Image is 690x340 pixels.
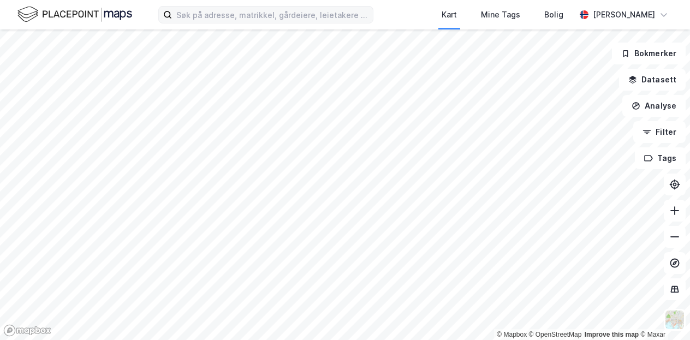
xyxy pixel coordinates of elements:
[544,8,563,21] div: Bolig
[635,288,690,340] div: Kontrollprogram for chat
[481,8,520,21] div: Mine Tags
[442,8,457,21] div: Kart
[17,5,132,24] img: logo.f888ab2527a4732fd821a326f86c7f29.svg
[172,7,373,23] input: Søk på adresse, matrikkel, gårdeiere, leietakere eller personer
[635,288,690,340] iframe: Chat Widget
[593,8,655,21] div: [PERSON_NAME]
